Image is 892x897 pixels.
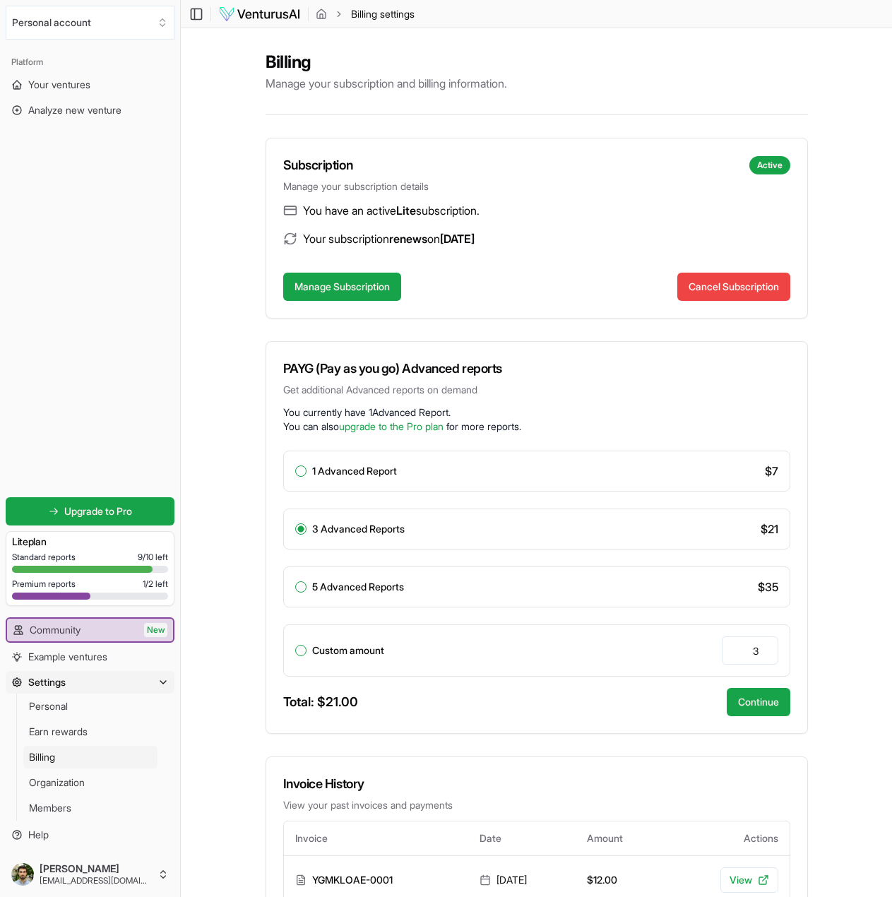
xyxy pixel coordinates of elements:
[23,720,157,743] a: Earn rewards
[23,746,157,768] a: Billing
[480,873,564,887] div: [DATE]
[6,671,174,694] button: Settings
[765,463,778,480] span: $ 7
[303,203,396,218] span: You have an active
[29,725,88,739] span: Earn rewards
[284,821,468,855] th: Invoice
[427,232,440,246] span: on
[440,232,475,246] span: [DATE]
[266,51,808,73] h2: Billing
[749,156,790,174] div: Active
[218,6,301,23] img: logo
[396,203,416,218] span: Lite
[40,875,152,886] span: [EMAIL_ADDRESS][DOMAIN_NAME]
[6,73,174,96] a: Your ventures
[416,203,480,218] span: subscription.
[23,771,157,794] a: Organization
[28,675,66,689] span: Settings
[29,750,55,764] span: Billing
[6,51,174,73] div: Platform
[316,7,415,21] nav: breadcrumb
[29,699,68,713] span: Personal
[28,650,107,664] span: Example ventures
[138,552,168,563] span: 9 / 10 left
[28,103,121,117] span: Analyze new venture
[283,179,790,194] p: Manage your subscription details
[720,867,778,893] a: View
[30,623,81,637] span: Community
[6,6,174,40] button: Select an organization
[351,7,415,21] span: Billing settings
[6,857,174,891] button: [PERSON_NAME][EMAIL_ADDRESS][DOMAIN_NAME]
[28,828,49,842] span: Help
[576,821,666,855] th: Amount
[12,535,168,549] h3: Lite plan
[283,359,790,379] h3: PAYG (Pay as you go) Advanced reports
[665,821,789,855] th: Actions
[6,497,174,525] a: Upgrade to Pro
[12,578,76,590] span: Premium reports
[283,420,521,432] span: You can also for more reports.
[283,798,790,812] p: View your past invoices and payments
[339,420,444,432] a: upgrade to the Pro plan
[6,646,174,668] a: Example ventures
[23,695,157,718] a: Personal
[6,824,174,846] a: Help
[283,383,790,397] p: Get additional Advanced reports on demand
[283,273,401,301] button: Manage Subscription
[29,801,71,815] span: Members
[12,552,76,563] span: Standard reports
[40,862,152,875] span: [PERSON_NAME]
[758,578,778,595] span: $ 35
[312,582,404,592] label: 5 Advanced Reports
[266,75,808,92] p: Manage your subscription and billing information.
[389,232,427,246] span: renews
[283,155,353,175] h3: Subscription
[312,646,384,655] label: Custom amount
[312,524,405,534] label: 3 Advanced Reports
[295,873,457,887] div: YGMKLOAE-0001
[6,99,174,121] a: Analyze new venture
[283,405,790,420] p: You currently have 1 Advanced Report .
[7,619,173,641] a: CommunityNew
[312,466,397,476] label: 1 Advanced Report
[23,797,157,819] a: Members
[29,776,85,790] span: Organization
[64,504,132,518] span: Upgrade to Pro
[677,273,790,301] button: Cancel Subscription
[303,232,389,246] span: Your subscription
[761,521,778,537] span: $ 21
[143,578,168,590] span: 1 / 2 left
[727,688,790,716] button: Continue
[283,774,790,794] h3: Invoice History
[28,78,90,92] span: Your ventures
[11,863,34,886] img: ALV-UjWKJRZb2-pN8O4IuG__jsFjJMNfsVlXBpmLq6Xh-hoI6h_uFbS74qqhXYwuAcTpPoExhgILQggVsluQmc4-H7EJ_m7w3...
[283,692,358,712] div: Total: $ 21.00
[144,623,167,637] span: New
[468,821,576,855] th: Date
